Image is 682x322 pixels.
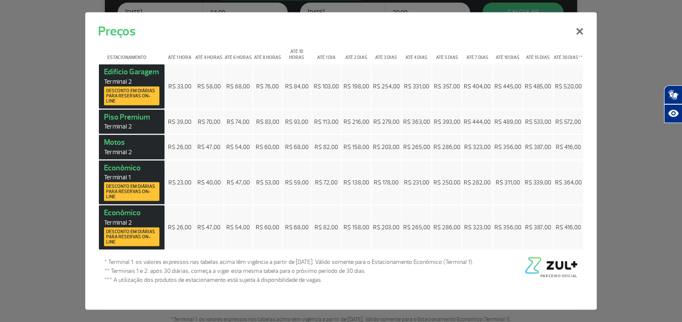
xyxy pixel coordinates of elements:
span: R$ 357,00 [434,83,460,90]
span: R$ 82,00 [315,224,338,231]
span: R$ 60,00 [256,143,279,151]
span: R$ 76,00 [256,83,279,90]
span: R$ 323,00 [464,224,491,231]
th: Até 15 dias [523,42,553,64]
span: R$ 158,00 [344,143,369,151]
span: R$ 393,00 [434,118,460,125]
span: R$ 53,00 [256,179,279,186]
span: R$ 138,00 [344,179,369,186]
span: R$ 39,00 [168,118,191,125]
span: R$ 387,00 [525,224,551,231]
span: R$ 265,00 [403,224,430,231]
th: Até 30 dias** [554,42,583,64]
span: Desconto em diárias para reservas on-line [106,88,157,103]
th: Até 1 hora [165,42,194,64]
span: R$ 74,00 [227,118,249,125]
span: R$ 216,00 [344,118,369,125]
span: R$ 54,00 [226,143,250,151]
span: R$ 572,00 [555,118,581,125]
span: R$ 254,00 [373,83,400,90]
span: R$ 231,00 [404,179,429,186]
span: R$ 26,00 [168,224,191,231]
span: R$ 339,00 [525,179,551,186]
span: R$ 203,00 [373,143,399,151]
span: R$ 68,00 [285,143,309,151]
th: Até 5 dias [432,42,462,64]
span: R$ 60,00 [256,224,279,231]
span: R$ 72,00 [315,179,338,186]
span: R$ 279,00 [373,118,399,125]
span: R$ 103,00 [314,83,339,90]
span: ** Terminais 1 e 2: após 30 diárias, começa a viger esta mesma tabela para o próximo período de 3... [104,266,474,275]
span: R$ 178,00 [374,179,399,186]
img: logo-zul-black.png [523,257,578,273]
span: R$ 323,00 [464,143,491,151]
th: Até 10 dias [493,42,523,64]
th: Até 8 horas [253,42,282,64]
span: R$ 445,00 [494,83,521,90]
span: R$ 33,00 [168,83,191,90]
span: R$ 311,00 [496,179,520,186]
strong: Piso Premium [104,112,159,131]
button: Abrir recursos assistivos. [664,104,682,123]
span: R$ 198,00 [344,83,369,90]
span: R$ 416,00 [556,224,581,231]
strong: Edifício Garagem [104,67,159,105]
span: Terminal 2 [104,148,159,156]
th: Até 2 dias [341,42,370,64]
span: Terminal 2 [104,218,159,226]
strong: Econômico [104,163,159,201]
span: R$ 47,00 [197,224,220,231]
span: R$ 356,00 [494,224,521,231]
button: Close [569,15,591,46]
span: R$ 387,00 [525,143,551,151]
th: Até 6 horas [224,42,253,64]
span: R$ 485,00 [525,83,551,90]
span: Terminal 2 [104,123,159,131]
span: Desconto em diárias para reservas on-line [106,229,157,244]
span: R$ 93,00 [285,118,308,125]
span: R$ 158,00 [344,224,369,231]
span: R$ 363,00 [403,118,430,125]
span: R$ 68,00 [226,83,250,90]
span: Parceiro Oficial [540,273,578,278]
th: Até 4 dias [402,42,431,64]
span: R$ 70,00 [198,118,220,125]
span: Terminal 2 [104,77,159,85]
span: R$ 356,00 [494,143,521,151]
h5: Preços [98,22,136,41]
span: R$ 282,00 [464,179,491,186]
th: Até 7 dias [462,42,492,64]
span: R$ 203,00 [373,224,399,231]
span: R$ 265,00 [403,143,430,151]
span: R$ 47,00 [227,179,250,186]
th: Até 10 horas [283,42,311,64]
span: R$ 83,00 [256,118,279,125]
span: R$ 404,00 [464,83,491,90]
span: R$ 40,00 [197,179,221,186]
span: R$ 416,00 [556,143,581,151]
strong: Econômico [104,208,159,246]
span: R$ 26,00 [168,143,191,151]
span: R$ 331,00 [404,83,429,90]
span: R$ 520,00 [555,83,582,90]
span: R$ 82,00 [315,143,338,151]
span: * Terminal 1: os valores expressos nas tabelas acima têm vigência a partir de [DATE]. Válido some... [104,257,474,266]
th: Estacionamento [99,42,165,64]
span: R$ 444,00 [464,118,491,125]
button: Abrir tradutor de língua de sinais. [664,85,682,104]
span: R$ 364,00 [555,179,582,186]
span: R$ 250,00 [433,179,460,186]
strong: Motos [104,138,159,156]
span: *** A utilização dos produtos de estacionamento está sujeita à disponibilidade de vagas. [104,275,474,284]
span: R$ 113,00 [314,118,338,125]
span: R$ 489,00 [494,118,521,125]
span: R$ 533,00 [525,118,551,125]
div: Plugin de acessibilidade da Hand Talk. [664,85,682,123]
span: R$ 58,00 [197,83,221,90]
span: R$ 286,00 [433,143,460,151]
span: R$ 68,00 [285,224,309,231]
th: Até 1 dia [312,42,341,64]
span: R$ 47,00 [197,143,220,151]
span: R$ 59,00 [285,179,309,186]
